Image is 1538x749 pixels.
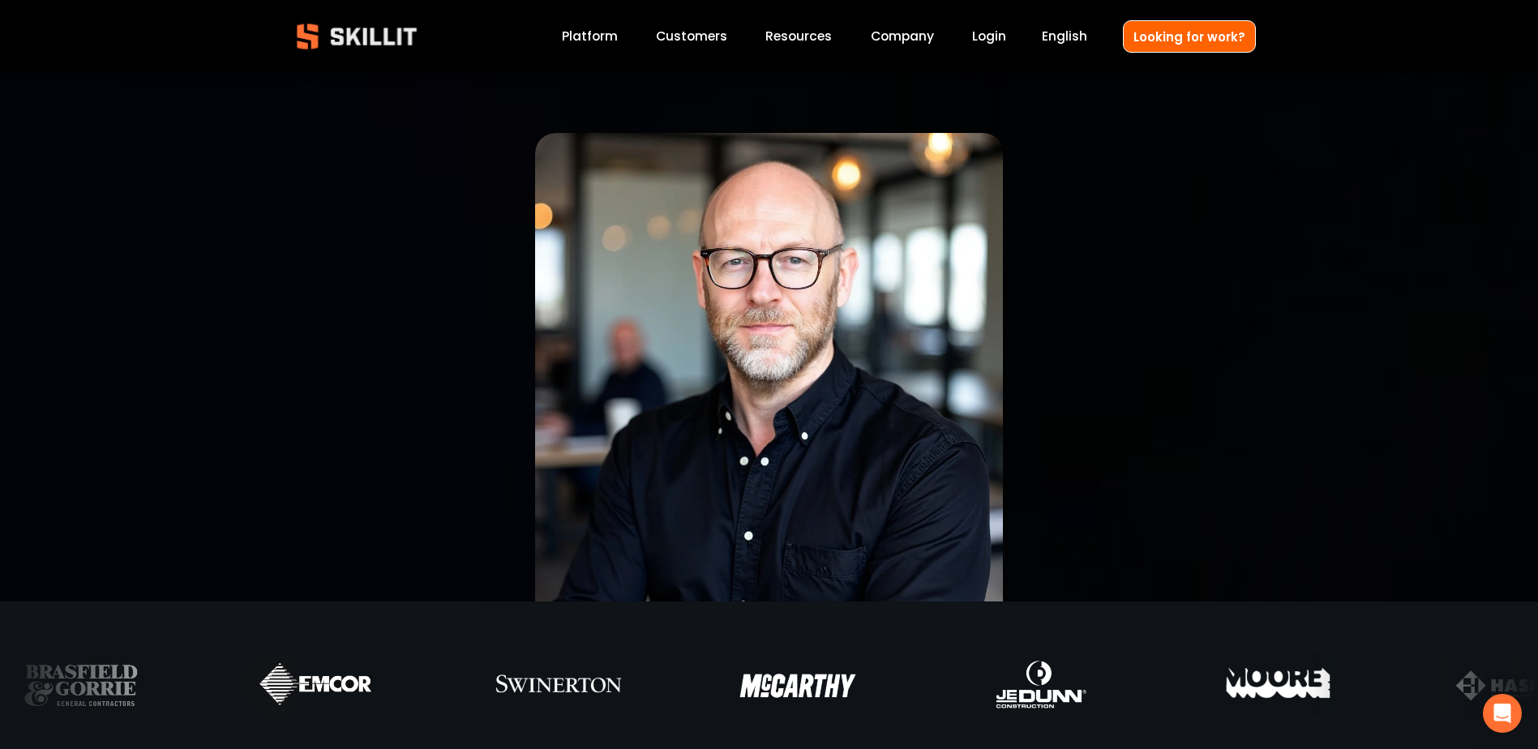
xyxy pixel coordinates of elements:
[562,26,618,48] a: Platform
[972,26,1006,48] a: Login
[765,27,832,45] span: Resources
[1042,27,1087,45] span: English
[1123,20,1256,52] a: Looking for work?
[1042,26,1087,48] div: language picker
[765,26,832,48] a: folder dropdown
[871,26,934,48] a: Company
[656,26,727,48] a: Customers
[283,12,431,61] img: Skillit
[1483,694,1522,733] div: Open Intercom Messenger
